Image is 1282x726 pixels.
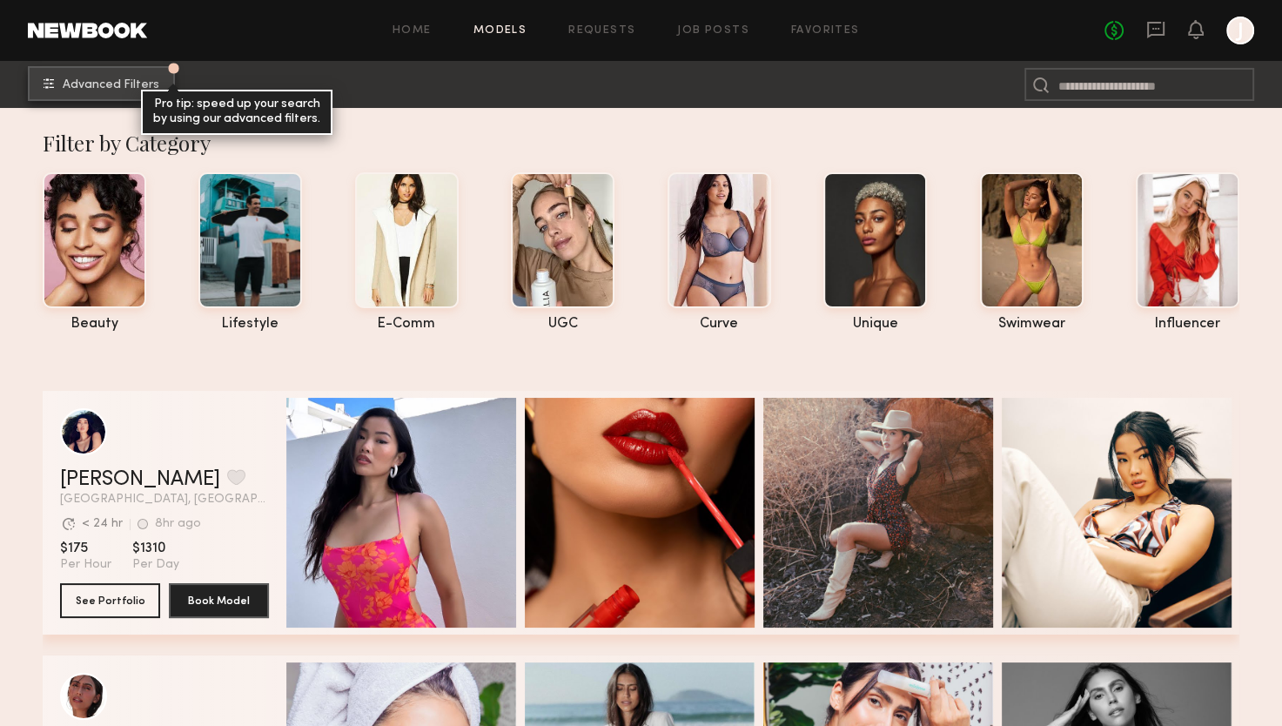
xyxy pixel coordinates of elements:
[60,540,111,557] span: $175
[132,557,179,573] span: Per Day
[82,518,123,530] div: < 24 hr
[393,25,432,37] a: Home
[60,469,220,490] a: [PERSON_NAME]
[43,129,1239,157] div: Filter by Category
[668,317,771,332] div: curve
[511,317,614,332] div: UGC
[198,317,302,332] div: lifestyle
[355,317,459,332] div: e-comm
[169,583,269,618] button: Book Model
[568,25,635,37] a: Requests
[60,494,269,506] span: [GEOGRAPHIC_DATA], [GEOGRAPHIC_DATA]
[43,317,146,332] div: beauty
[60,557,111,573] span: Per Hour
[473,25,527,37] a: Models
[141,90,332,135] div: Pro tip: speed up your search by using our advanced filters.
[132,540,179,557] span: $1310
[1136,317,1239,332] div: influencer
[60,583,160,618] button: See Portfolio
[791,25,860,37] a: Favorites
[28,66,175,101] button: Advanced Filters
[155,518,201,530] div: 8hr ago
[980,317,1084,332] div: swimwear
[677,25,749,37] a: Job Posts
[1226,17,1254,44] a: J
[63,79,159,91] span: Advanced Filters
[823,317,927,332] div: unique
